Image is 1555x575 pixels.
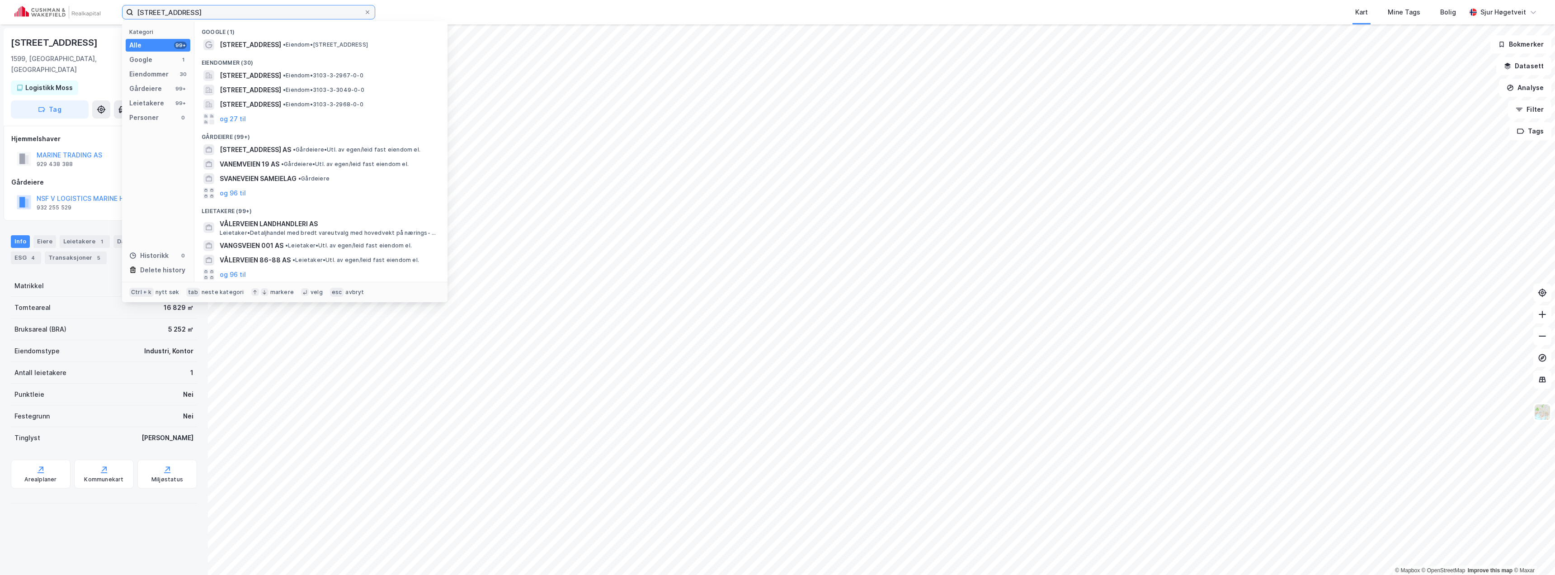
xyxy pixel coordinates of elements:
[220,159,279,170] span: VANEMVEIEN 19 AS
[25,82,73,93] div: Logistikk Moss
[14,302,51,313] div: Tomteareal
[11,177,197,188] div: Gårdeiere
[174,100,187,107] div: 99+
[220,144,291,155] span: [STREET_ADDRESS] AS
[179,252,187,259] div: 0
[194,126,448,143] div: Gårdeiere (99+)
[60,235,110,248] div: Leietakere
[129,54,152,65] div: Google
[97,237,106,246] div: 1
[1440,7,1456,18] div: Bolig
[168,324,193,335] div: 5 252 ㎡
[220,85,281,95] span: [STREET_ADDRESS]
[129,288,154,297] div: Ctrl + k
[285,242,288,249] span: •
[1480,7,1526,18] div: Sjur Høgetveit
[14,432,40,443] div: Tinglyst
[37,204,71,211] div: 932 255 529
[283,86,286,93] span: •
[14,411,50,422] div: Festegrunn
[283,72,363,79] span: Eiendom • 3103-3-2967-0-0
[129,83,162,94] div: Gårdeiere
[293,146,296,153] span: •
[164,302,193,313] div: 16 829 ㎡
[179,56,187,63] div: 1
[1468,567,1513,574] a: Improve this map
[1510,532,1555,575] iframe: Chat Widget
[194,52,448,68] div: Eiendommer (30)
[183,411,193,422] div: Nei
[11,252,41,264] div: ESG
[270,289,294,296] div: markere
[1510,532,1555,575] div: Kontrollprogram for chat
[129,69,169,80] div: Eiendommer
[24,476,57,483] div: Arealplaner
[283,86,364,94] span: Eiendom • 3103-3-3049-0-0
[174,42,187,49] div: 99+
[84,476,123,483] div: Kommunekart
[292,257,419,264] span: Leietaker • Utl. av egen/leid fast eiendom el.
[220,269,246,280] button: og 96 til
[11,235,30,248] div: Info
[14,324,66,335] div: Bruksareal (BRA)
[37,161,73,168] div: 929 438 388
[285,242,412,249] span: Leietaker • Utl. av egen/leid fast eiendom el.
[141,432,193,443] div: [PERSON_NAME]
[174,85,187,92] div: 99+
[1355,7,1368,18] div: Kart
[14,389,44,400] div: Punktleie
[220,219,437,229] span: VÅLERVEIEN LANDHANDLERI AS
[283,41,286,48] span: •
[1422,567,1465,574] a: OpenStreetMap
[129,250,169,261] div: Historikk
[113,235,147,248] div: Datasett
[144,346,193,356] div: Industri, Kontor
[1499,79,1551,97] button: Analyse
[140,265,185,276] div: Delete history
[133,5,364,19] input: Søk på adresse, matrikkel, gårdeiere, leietakere eller personer
[11,100,89,119] button: Tag
[11,133,197,144] div: Hjemmelshaver
[14,367,66,378] div: Antall leietakere
[129,29,190,35] div: Kategori
[194,200,448,217] div: Leietakere (99+)
[220,188,246,199] button: og 96 til
[202,289,244,296] div: neste kategori
[281,161,409,168] span: Gårdeiere • Utl. av egen/leid fast eiendom el.
[151,476,183,483] div: Miljøstatus
[220,173,297,184] span: SVANEVEIEN SAMEIELAG
[14,6,100,19] img: cushman-wakefield-realkapital-logo.202ea83816669bd177139c58696a8fa1.svg
[33,235,56,248] div: Eiere
[283,72,286,79] span: •
[345,289,364,296] div: avbryt
[190,367,193,378] div: 1
[1490,35,1551,53] button: Bokmerker
[186,288,200,297] div: tab
[298,175,330,182] span: Gårdeiere
[220,70,281,81] span: [STREET_ADDRESS]
[1508,100,1551,119] button: Filter
[11,35,99,50] div: [STREET_ADDRESS]
[129,112,159,123] div: Personer
[220,99,281,110] span: [STREET_ADDRESS]
[155,289,179,296] div: nytt søk
[220,240,283,251] span: VANGSVEIEN 001 AS
[11,53,155,75] div: 1599, [GEOGRAPHIC_DATA], [GEOGRAPHIC_DATA]
[45,252,107,264] div: Transaksjoner
[28,253,38,262] div: 4
[330,288,344,297] div: esc
[1395,567,1420,574] a: Mapbox
[194,21,448,38] div: Google (1)
[179,71,187,78] div: 30
[14,280,44,291] div: Matrikkel
[94,253,103,262] div: 5
[292,257,295,263] span: •
[283,41,368,48] span: Eiendom • [STREET_ADDRESS]
[183,389,193,400] div: Nei
[311,289,323,296] div: velg
[283,101,286,108] span: •
[129,40,141,51] div: Alle
[220,255,291,266] span: VÅLERVEIEN 86-88 AS
[293,146,420,153] span: Gårdeiere • Utl. av egen/leid fast eiendom el.
[129,98,164,109] div: Leietakere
